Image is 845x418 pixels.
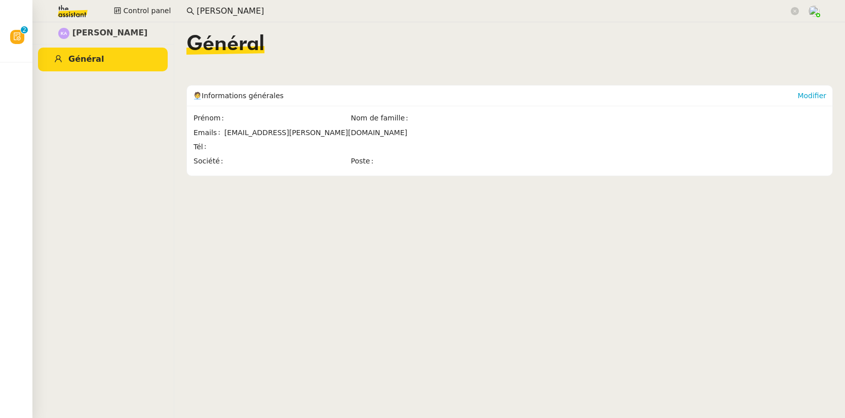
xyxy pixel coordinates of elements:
p: 2 [22,26,26,35]
span: Nom de famille [351,112,412,124]
a: Général [38,48,168,71]
span: Tél [194,141,210,153]
nz-badge-sup: 2 [21,26,28,33]
button: Control panel [108,4,177,18]
span: Prénom [194,112,228,124]
span: Général [68,54,104,64]
span: Control panel [123,5,171,17]
span: Société [194,155,227,167]
input: Rechercher [197,5,789,18]
span: Informations générales [202,92,284,100]
span: [PERSON_NAME] [72,26,148,40]
img: users%2FNTfmycKsCFdqp6LX6USf2FmuPJo2%2Favatar%2Fprofile-pic%20(1).png [809,6,820,17]
span: Général [186,34,264,55]
span: Poste [351,155,378,167]
span: [EMAIL_ADDRESS][PERSON_NAME][DOMAIN_NAME] [224,129,407,137]
div: 🧑‍💼 [193,86,797,106]
span: Emails [194,127,224,139]
a: Modifier [797,92,826,100]
img: svg [58,28,69,39]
